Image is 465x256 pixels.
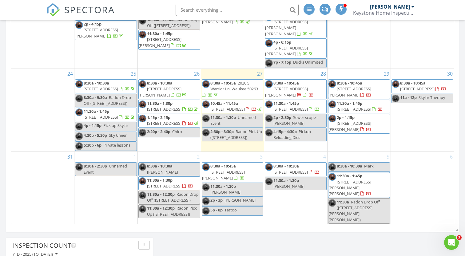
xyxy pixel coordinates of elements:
a: 11:30a - 1:30p [STREET_ADDRESS] [138,100,200,113]
a: 11:30a - 1:45p [STREET_ADDRESS][PERSON_NAME][PERSON_NAME] [328,173,371,196]
img: img_0058_3.jpg [392,95,399,102]
span: SPECTORA [64,3,115,16]
a: 10:45a - 11:45a [STREET_ADDRESS] [202,100,264,113]
img: img_0058_3.jpg [328,163,336,171]
td: Go to September 5, 2025 [328,152,391,250]
span: 8:30a - 10:30a [273,163,299,169]
span: [STREET_ADDRESS] [400,86,435,92]
img: img_0058_3.jpg [202,115,210,122]
img: img_0058_3.jpg [328,100,336,108]
a: 2p - 4:15p [STREET_ADDRESS][PERSON_NAME] [328,114,390,134]
img: img_0058_3.jpg [328,173,336,181]
img: img_0058_3.jpg [265,163,273,171]
td: Go to September 6, 2025 [391,152,454,250]
td: Go to August 29, 2025 [328,69,391,152]
img: img_0058_3.jpg [139,17,146,25]
span: 8:30a - 10:45a [210,163,236,169]
span: [STREET_ADDRESS] [147,183,181,189]
span: 8:30a - 10:30a [147,80,173,86]
span: 10:45a - 11:45a [210,100,238,106]
img: img_0058_3.jpg [139,80,146,88]
span: Pick up Skylar [103,123,128,128]
span: Sewer scope - [PERSON_NAME] [273,115,318,126]
span: 11:30a - 1:30p [147,100,173,106]
a: 2p - 4:15p [STREET_ADDRESS][PERSON_NAME] [75,21,124,38]
span: [STREET_ADDRESS] [147,106,181,112]
a: 11:30a - 1:45p [STREET_ADDRESS][PERSON_NAME] [139,31,187,48]
a: 11:30a - 1:30p [STREET_ADDRESS][PERSON_NAME][PERSON_NAME] [265,13,314,37]
a: Go to September 6, 2025 [449,152,454,162]
span: 4p - 6:15p [273,39,291,45]
a: 8:30a - 10:45a [STREET_ADDRESS][PERSON_NAME] [202,162,264,182]
span: [STREET_ADDRESS][PERSON_NAME] [265,86,308,97]
img: img_0058_3.jpg [265,100,273,108]
img: img_0058_3.jpg [75,142,83,150]
a: Go to August 27, 2025 [256,69,264,79]
img: img_0058_3.jpg [202,207,210,215]
span: Radon Pick Up ([STREET_ADDRESS]) [210,129,262,140]
span: 11:30a [337,199,349,205]
a: 8:30a - 10:45a [STREET_ADDRESS][PERSON_NAME] [265,80,314,97]
a: 11:30a - 1:30p [STREET_ADDRESS][PERSON_NAME][PERSON_NAME] [265,12,327,38]
a: 1:45p - 2:15p [STREET_ADDRESS] [138,114,200,128]
a: Go to August 24, 2025 [66,69,74,79]
span: 11:30a - 1:45p [147,31,173,36]
span: [PERSON_NAME] [210,189,241,195]
span: Radon Drop Off ([STREET_ADDRESS]) [147,191,199,203]
img: img_0058_3.jpg [202,80,210,88]
span: [STREET_ADDRESS] [147,120,181,126]
span: 2:30p - 3:30p [210,129,234,134]
span: 11:30a - 1:45p [273,100,299,106]
span: [STREET_ADDRESS] [210,106,245,112]
span: [PERSON_NAME] [147,169,178,175]
a: 11:30a - 1:45p [STREET_ADDRESS][PERSON_NAME] [138,30,200,50]
span: 7p - 7:15p [273,59,291,65]
span: [STREET_ADDRESS] [84,86,118,92]
div: Inspection Count [12,241,136,250]
span: 8:30a - 10:30a [84,80,109,86]
img: img_0058_3.jpg [202,183,210,191]
a: 8:30a - 10:45a [STREET_ADDRESS][PERSON_NAME] [265,79,327,99]
td: Go to August 28, 2025 [264,69,328,152]
img: img_0058_3.jpg [139,31,146,38]
span: 11a - 12p [400,95,417,100]
span: 2020 S Warrior Ln, Waukee 50263 [210,80,258,92]
span: [STREET_ADDRESS] [337,106,371,112]
span: 11:30a - 12:30p [147,191,175,197]
a: SPECTORA [46,8,115,21]
span: 8:30a - 10:30a [337,163,362,169]
img: img_0058_3.jpg [75,108,83,116]
a: Go to August 31, 2025 [66,152,74,162]
div: Keystone Home Inspections, LLC [353,10,415,16]
span: [STREET_ADDRESS][PERSON_NAME] [139,86,181,97]
a: 10:45a - 11:45a [STREET_ADDRESS] [210,100,262,112]
span: [PERSON_NAME] [273,183,304,189]
span: 2p - 2:30p [273,115,291,120]
td: Go to September 4, 2025 [264,152,328,250]
a: 8:30a - 10:45a 2020 S Warrior Ln, Waukee 50263 [202,79,264,99]
a: 8:30a - 10:30a [STREET_ADDRESS][PERSON_NAME] [139,80,187,97]
img: img_0058_3.jpg [139,115,146,122]
span: Radon Drop Off ([STREET_ADDRESS]) [84,95,131,106]
div: [PERSON_NAME] [370,4,410,10]
a: 11:30a - 1:45p [STREET_ADDRESS] [328,100,390,113]
a: Go to August 26, 2025 [193,69,201,79]
span: Private lessons [103,142,130,148]
span: 2:20p - 2:40p [147,129,170,134]
img: img_0058_3.jpg [75,132,83,140]
span: Unnamed Event [210,115,256,126]
span: Chiro [172,129,182,134]
img: img_0058_3.jpg [139,205,146,213]
img: img_0058_3.jpg [139,100,146,108]
a: 11:30a - 1:30p [STREET_ADDRESS] [138,176,200,190]
img: img_0058_3.jpg [392,80,399,88]
img: img_0058_3.jpg [265,178,273,185]
span: 8:30a - 2:30p [84,163,107,169]
span: Ducks Unlimited [293,59,323,65]
span: [STREET_ADDRESS][PERSON_NAME] [139,37,181,48]
span: [STREET_ADDRESS][PERSON_NAME] [202,169,245,181]
a: Go to September 5, 2025 [385,152,391,162]
span: Unnamed Event [84,163,127,175]
span: 11:30a - 1:45p [84,108,109,114]
span: 5:30p - 6p [84,142,101,148]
